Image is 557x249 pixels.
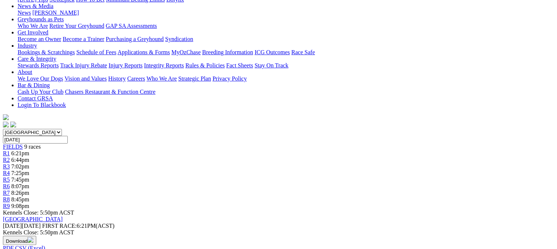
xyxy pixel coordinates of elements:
[32,10,79,16] a: [PERSON_NAME]
[3,176,10,183] a: R5
[3,190,10,196] a: R7
[3,136,68,144] input: Select date
[11,157,29,163] span: 6:44pm
[3,223,41,229] span: [DATE]
[165,36,193,42] a: Syndication
[255,62,288,68] a: Stay On Track
[11,176,29,183] span: 7:45pm
[18,10,31,16] a: News
[11,196,29,202] span: 8:45pm
[64,75,107,82] a: Vision and Values
[18,69,32,75] a: About
[18,62,554,69] div: Care & Integrity
[171,49,201,55] a: MyOzChase
[18,36,554,42] div: Get Involved
[65,89,155,95] a: Chasers Restaurant & Function Centre
[18,42,37,49] a: Industry
[18,62,59,68] a: Stewards Reports
[108,75,126,82] a: History
[3,196,10,202] a: R8
[18,95,53,101] a: Contact GRSA
[118,49,170,55] a: Applications & Forms
[18,89,63,95] a: Cash Up Your Club
[185,62,225,68] a: Rules & Policies
[3,209,74,216] span: Kennels Close: 5:50pm ACST
[18,102,66,108] a: Login To Blackbook
[3,229,554,236] div: Kennels Close: 5:50pm ACST
[18,75,554,82] div: About
[11,170,29,176] span: 7:25pm
[3,183,10,189] a: R6
[18,36,61,42] a: Become an Owner
[27,237,33,243] img: download.svg
[3,163,10,170] a: R3
[60,62,107,68] a: Track Injury Rebate
[18,3,53,9] a: News & Media
[106,36,164,42] a: Purchasing a Greyhound
[146,75,177,82] a: Who We Are
[18,89,554,95] div: Bar & Dining
[144,62,184,68] a: Integrity Reports
[18,10,554,16] div: News & Media
[3,203,10,209] a: R9
[24,144,41,150] span: 9 races
[11,163,29,170] span: 7:02pm
[18,82,50,88] a: Bar & Dining
[18,29,48,36] a: Get Involved
[3,170,10,176] a: R4
[291,49,315,55] a: Race Safe
[11,203,29,209] span: 9:08pm
[11,183,29,189] span: 8:07pm
[18,23,48,29] a: Who We Are
[18,49,75,55] a: Bookings & Scratchings
[49,23,104,29] a: Retire Your Greyhound
[3,122,9,127] img: facebook.svg
[3,157,10,163] a: R2
[178,75,211,82] a: Strategic Plan
[63,36,104,42] a: Become a Trainer
[10,122,16,127] img: twitter.svg
[18,56,56,62] a: Care & Integrity
[108,62,142,68] a: Injury Reports
[3,144,23,150] a: FIELDS
[42,223,115,229] span: 6:21PM(ACST)
[18,75,63,82] a: We Love Our Dogs
[212,75,247,82] a: Privacy Policy
[3,236,36,245] button: Download
[106,23,157,29] a: GAP SA Assessments
[3,114,9,120] img: logo-grsa-white.png
[76,49,116,55] a: Schedule of Fees
[11,190,29,196] span: 8:26pm
[3,216,63,222] a: [GEOGRAPHIC_DATA]
[255,49,290,55] a: ICG Outcomes
[3,150,10,156] a: R1
[18,49,554,56] div: Industry
[11,150,29,156] span: 6:21pm
[18,16,64,22] a: Greyhounds as Pets
[202,49,253,55] a: Breeding Information
[18,23,554,29] div: Greyhounds as Pets
[3,223,22,229] span: [DATE]
[127,75,145,82] a: Careers
[226,62,253,68] a: Fact Sheets
[42,223,77,229] span: FIRST RACE:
